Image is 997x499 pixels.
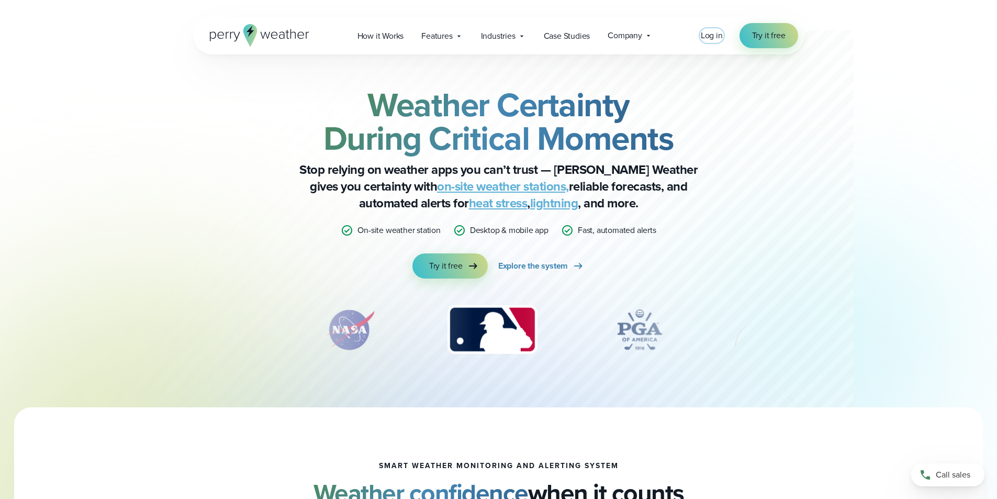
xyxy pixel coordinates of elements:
span: Try it free [429,260,463,272]
span: Call sales [936,469,970,481]
img: DPR-Construction.svg [732,304,815,356]
a: lightning [530,194,578,213]
span: How it Works [357,30,404,42]
div: 5 of 12 [732,304,815,356]
a: Call sales [911,463,984,486]
p: Fast, automated alerts [578,224,656,237]
a: How it Works [349,25,413,47]
div: 1 of 12 [114,304,263,356]
div: 2 of 12 [313,304,387,356]
span: Explore the system [498,260,568,272]
img: PGA.svg [598,304,681,356]
strong: Weather Certainty During Critical Moments [323,80,674,163]
span: Industries [481,30,516,42]
div: slideshow [245,304,752,361]
span: Log in [701,29,723,41]
span: Case Studies [544,30,590,42]
img: MLB.svg [437,304,547,356]
a: on-site weather stations, [437,177,569,196]
div: 4 of 12 [598,304,681,356]
a: Try it free [740,23,798,48]
p: Desktop & mobile app [470,224,548,237]
div: 3 of 12 [437,304,547,356]
a: Try it free [412,253,488,279]
img: NASA.svg [313,304,387,356]
img: Turner-Construction_1.svg [114,304,263,356]
p: On-site weather station [357,224,440,237]
a: Log in [701,29,723,42]
a: heat stress [469,194,528,213]
a: Case Studies [535,25,599,47]
span: Company [608,29,642,42]
a: Explore the system [498,253,585,279]
p: Stop relying on weather apps you can’t trust — [PERSON_NAME] Weather gives you certainty with rel... [289,161,708,212]
h1: smart weather monitoring and alerting system [379,462,619,470]
span: Features [421,30,452,42]
span: Try it free [752,29,786,42]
